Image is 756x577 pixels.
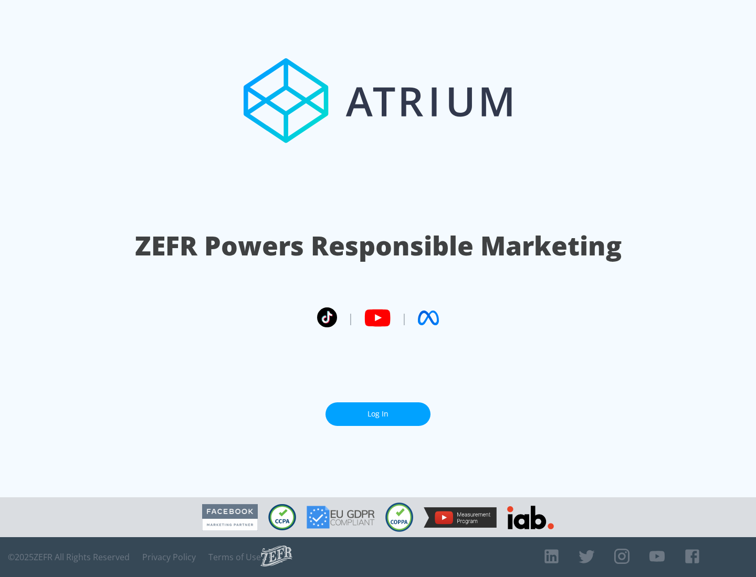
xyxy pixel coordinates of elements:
img: COPPA Compliant [385,503,413,532]
a: Log In [325,402,430,426]
img: IAB [507,506,554,529]
span: | [401,310,407,326]
img: Facebook Marketing Partner [202,504,258,531]
img: CCPA Compliant [268,504,296,530]
span: | [348,310,354,326]
span: © 2025 ZEFR All Rights Reserved [8,552,130,562]
img: YouTube Measurement Program [424,507,497,528]
h1: ZEFR Powers Responsible Marketing [135,228,622,264]
img: GDPR Compliant [307,506,375,529]
a: Privacy Policy [142,552,196,562]
a: Terms of Use [208,552,261,562]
